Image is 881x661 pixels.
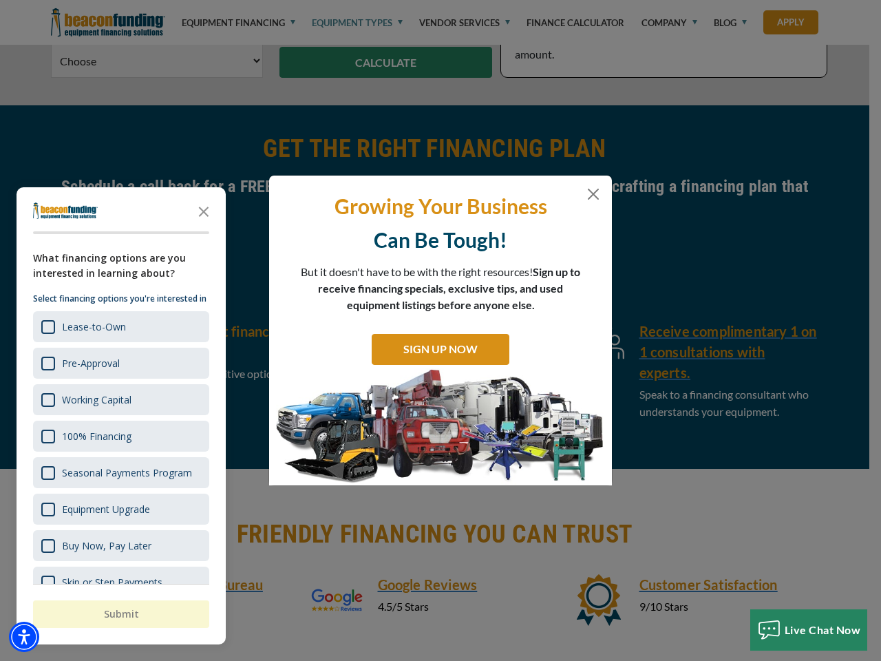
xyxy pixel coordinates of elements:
[33,457,209,488] div: Seasonal Payments Program
[33,384,209,415] div: Working Capital
[62,320,126,333] div: Lease-to-Own
[62,539,151,552] div: Buy Now, Pay Later
[750,609,868,651] button: Live Chat Now
[33,567,209,598] div: Skip or Step Payments
[190,197,217,224] button: Close the survey
[33,348,209,379] div: Pre-Approval
[279,193,602,220] p: Growing Your Business
[62,393,131,406] div: Working Capital
[62,576,162,589] div: Skip or Step Payments
[372,334,509,365] a: SIGN UP NOW
[279,227,602,253] p: Can Be Tough!
[33,251,209,281] div: What financing options are you interested in learning about?
[9,622,39,652] div: Accessibility Menu
[785,623,861,636] span: Live Chat Now
[33,494,209,525] div: Equipment Upgrade
[33,202,98,219] img: Company logo
[17,187,226,644] div: Survey
[62,430,131,443] div: 100% Financing
[33,311,209,342] div: Lease-to-Own
[33,292,209,306] p: Select financing options you're interested in
[62,503,150,516] div: Equipment Upgrade
[318,265,580,311] span: Sign up to receive financing specials, exclusive tips, and used equipment listings before anyone ...
[33,530,209,561] div: Buy Now, Pay Later
[585,186,602,202] button: Close
[62,357,120,370] div: Pre-Approval
[300,264,581,313] p: But it doesn't have to be with the right resources!
[62,466,192,479] div: Seasonal Payments Program
[33,600,209,628] button: Submit
[269,368,612,485] img: SIGN UP NOW
[33,421,209,452] div: 100% Financing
